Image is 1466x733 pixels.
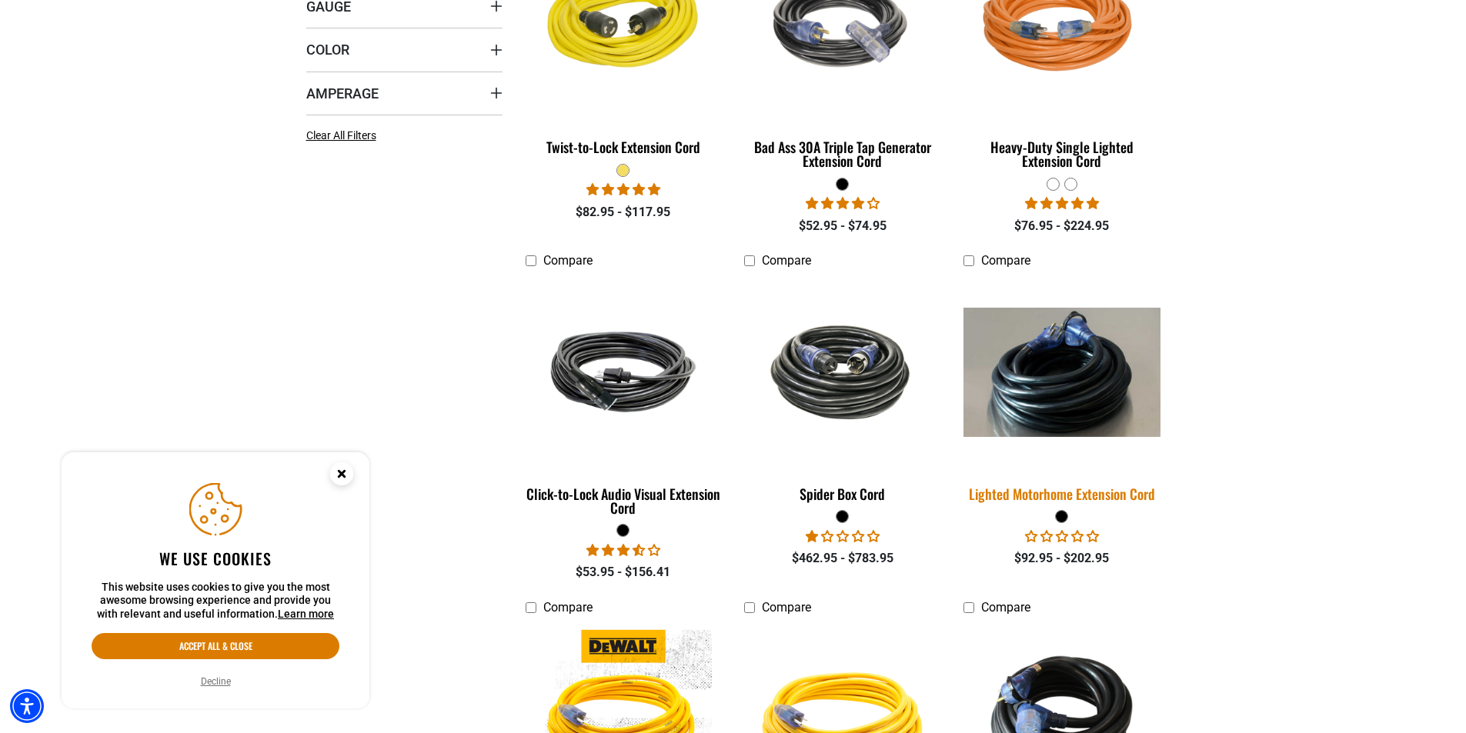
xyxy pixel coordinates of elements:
[526,203,722,222] div: $82.95 - $117.95
[92,633,339,659] button: Accept all & close
[744,217,940,235] div: $52.95 - $74.95
[963,140,1160,168] div: Heavy-Duty Single Lighted Extension Cord
[981,600,1030,615] span: Compare
[586,182,660,197] span: 5.00 stars
[306,129,376,142] span: Clear All Filters
[981,253,1030,268] span: Compare
[306,128,382,144] a: Clear All Filters
[806,196,880,211] span: 4.00 stars
[526,276,722,524] a: black Click-to-Lock Audio Visual Extension Cord
[196,674,235,689] button: Decline
[744,487,940,501] div: Spider Box Cord
[526,487,722,515] div: Click-to-Lock Audio Visual Extension Cord
[92,581,339,621] p: This website uses cookies to give you the most awesome browsing experience and provide you with r...
[306,41,349,58] span: Color
[306,28,503,71] summary: Color
[744,276,940,510] a: black Spider Box Cord
[306,85,379,102] span: Amperage
[543,600,593,615] span: Compare
[278,608,334,620] a: This website uses cookies to give you the most awesome browsing experience and provide you with r...
[963,276,1160,510] a: black Lighted Motorhome Extension Cord
[806,529,880,544] span: 1.00 stars
[963,487,1160,501] div: Lighted Motorhome Extension Cord
[314,452,369,500] button: Close this option
[954,308,1170,437] img: black
[744,549,940,568] div: $462.95 - $783.95
[1025,196,1099,211] span: 5.00 stars
[10,689,44,723] div: Accessibility Menu
[762,600,811,615] span: Compare
[762,253,811,268] span: Compare
[1025,529,1099,544] span: 0.00 stars
[963,217,1160,235] div: $76.95 - $224.95
[543,253,593,268] span: Compare
[526,563,722,581] div: $53.95 - $156.41
[963,549,1160,568] div: $92.95 - $202.95
[526,313,720,431] img: black
[92,548,339,568] h2: We use cookies
[306,72,503,115] summary: Amperage
[586,543,660,558] span: 3.50 stars
[744,140,940,168] div: Bad Ass 30A Triple Tap Generator Extension Cord
[62,452,369,709] aside: Cookie Consent
[526,140,722,154] div: Twist-to-Lock Extension Cord
[746,313,940,431] img: black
